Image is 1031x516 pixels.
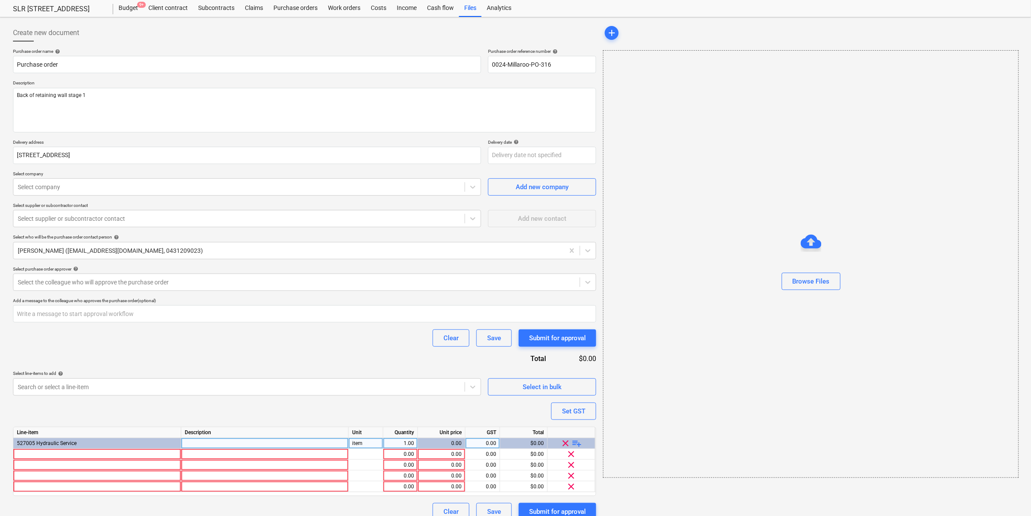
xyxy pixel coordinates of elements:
p: Select supplier or subcontractor contact [13,203,481,210]
p: Description [13,80,596,87]
button: Select in bulk [488,378,596,396]
div: Line-item [13,427,181,438]
p: Select company [13,171,481,178]
div: Submit for approval [529,332,586,344]
div: Quantity [383,427,418,438]
div: Browse Files [793,276,830,287]
span: add [607,28,617,38]
div: Save [487,332,501,344]
p: Delivery address [13,139,481,147]
div: 0.00 [387,471,414,481]
div: $0.00 [500,471,548,481]
span: help [551,49,558,54]
div: Total [500,427,548,438]
span: help [512,139,519,145]
div: 0.00 [387,481,414,492]
div: Total [484,354,560,364]
span: clear [566,449,577,459]
span: clear [566,460,577,470]
div: 0.00 [421,481,462,492]
div: Purchase order name [13,48,481,54]
div: 0.00 [421,449,462,460]
button: Clear [433,329,469,347]
div: $0.00 [560,354,597,364]
button: Add new company [488,178,596,196]
div: 0.00 [421,471,462,481]
span: clear [566,481,577,492]
div: $0.00 [500,481,548,492]
div: 0.00 [469,438,496,449]
input: Order number [488,56,596,73]
div: 0.00 [421,438,462,449]
div: item [349,438,383,449]
div: Unit [349,427,383,438]
input: Delivery address [13,147,481,164]
div: GST [466,427,500,438]
textarea: Back of retaining wall stage 1 [13,88,596,132]
div: Select purchase order approver [13,266,596,272]
div: 0.00 [469,460,496,471]
div: Set GST [562,406,585,417]
input: Delivery date not specified [488,147,596,164]
button: Set GST [551,403,596,420]
span: playlist_add [572,438,582,448]
div: Browse Files [603,50,1019,478]
div: Add new company [516,181,568,193]
input: Write a message to start approval workflow [13,305,596,322]
div: Delivery date [488,139,596,145]
div: Select who will be the purchase order contact person [13,234,596,240]
div: Select line-items to add [13,371,481,376]
div: Unit price [418,427,466,438]
span: clear [566,471,577,481]
div: 0.00 [469,471,496,481]
span: help [112,235,119,240]
button: Submit for approval [519,329,596,347]
div: 0.00 [469,449,496,460]
input: Document name [13,56,481,73]
div: $0.00 [500,438,548,449]
div: $0.00 [500,449,548,460]
div: SLR [STREET_ADDRESS] [13,5,103,14]
div: Add a message to the colleague who approves the purchase order (optional) [13,298,596,303]
span: 527005 Hydraulic Service [17,440,77,446]
span: help [53,49,60,54]
button: Save [476,329,512,347]
button: Browse Files [782,273,841,290]
div: Purchase order reference number [488,48,596,54]
div: Select in bulk [523,381,562,393]
div: 0.00 [387,449,414,460]
div: 0.00 [421,460,462,471]
div: 1.00 [387,438,414,449]
span: help [71,266,78,271]
span: help [56,371,63,376]
div: 0.00 [387,460,414,471]
div: Clear [443,332,459,344]
div: 0.00 [469,481,496,492]
div: $0.00 [500,460,548,471]
span: Create new document [13,28,79,38]
div: Description [181,427,349,438]
span: clear [561,438,571,448]
span: 9+ [137,2,146,8]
